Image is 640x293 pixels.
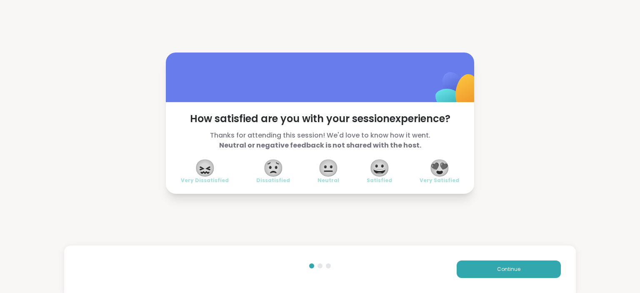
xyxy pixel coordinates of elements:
span: 😍 [429,160,450,175]
b: Neutral or negative feedback is not shared with the host. [219,140,421,150]
span: Thanks for attending this session! We'd love to know how it went. [181,130,459,150]
span: How satisfied are you with your session experience? [181,112,459,125]
span: Continue [497,265,520,273]
span: Neutral [317,177,339,184]
span: Dissatisfied [256,177,290,184]
span: Very Satisfied [420,177,459,184]
span: 😟 [263,160,284,175]
button: Continue [457,260,561,278]
span: 😖 [195,160,215,175]
span: Satisfied [367,177,392,184]
span: 😀 [369,160,390,175]
span: Very Dissatisfied [181,177,229,184]
span: 😐 [318,160,339,175]
img: ShareWell Logomark [416,50,499,133]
